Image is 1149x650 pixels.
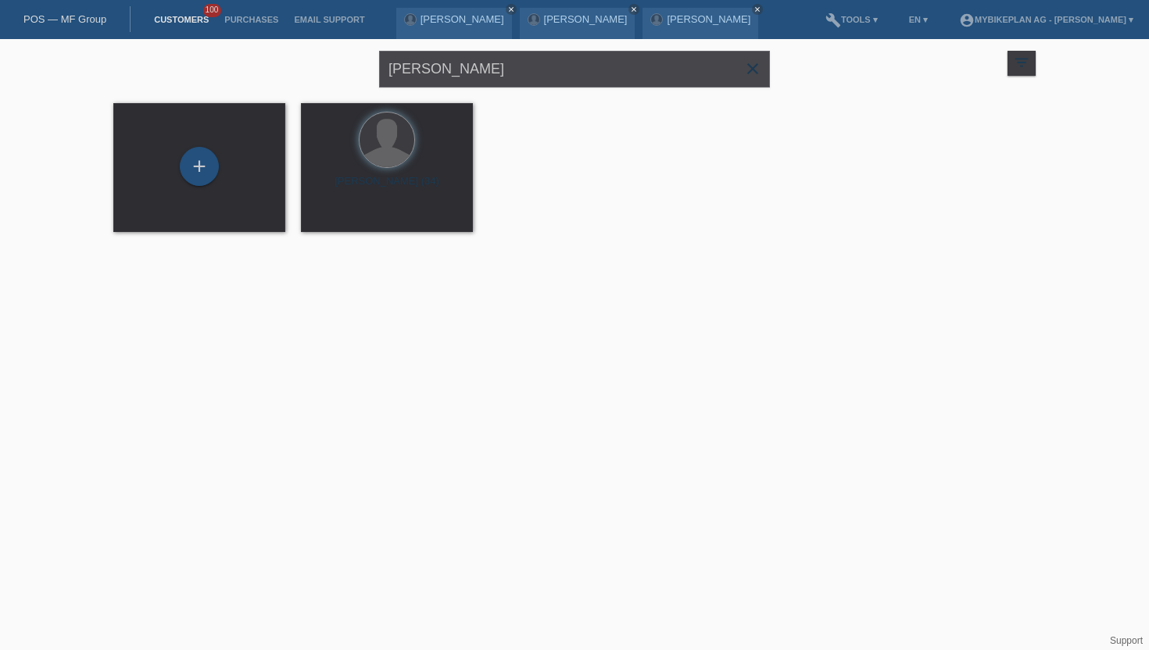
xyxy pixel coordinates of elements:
i: close [743,59,762,78]
i: close [753,5,761,13]
a: Customers [146,15,217,24]
a: buildTools ▾ [818,15,886,24]
a: [PERSON_NAME] [667,13,750,25]
input: Search... [379,51,770,87]
a: EN ▾ [901,15,936,24]
a: close [506,4,517,15]
a: Support [1110,635,1143,646]
a: [PERSON_NAME] [421,13,504,25]
a: Purchases [217,15,286,24]
a: account_circleMybikeplan AG - [PERSON_NAME] ▾ [951,15,1141,24]
span: 100 [203,4,222,17]
div: Add customer [181,153,218,180]
a: [PERSON_NAME] [544,13,628,25]
a: close [752,4,763,15]
a: Email Support [286,15,372,24]
a: POS — MF Group [23,13,106,25]
div: [PERSON_NAME] (34) [313,175,460,200]
a: close [628,4,639,15]
i: account_circle [959,12,975,28]
i: build [825,12,841,28]
i: filter_list [1013,54,1030,71]
i: close [630,5,638,13]
i: close [507,5,515,13]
